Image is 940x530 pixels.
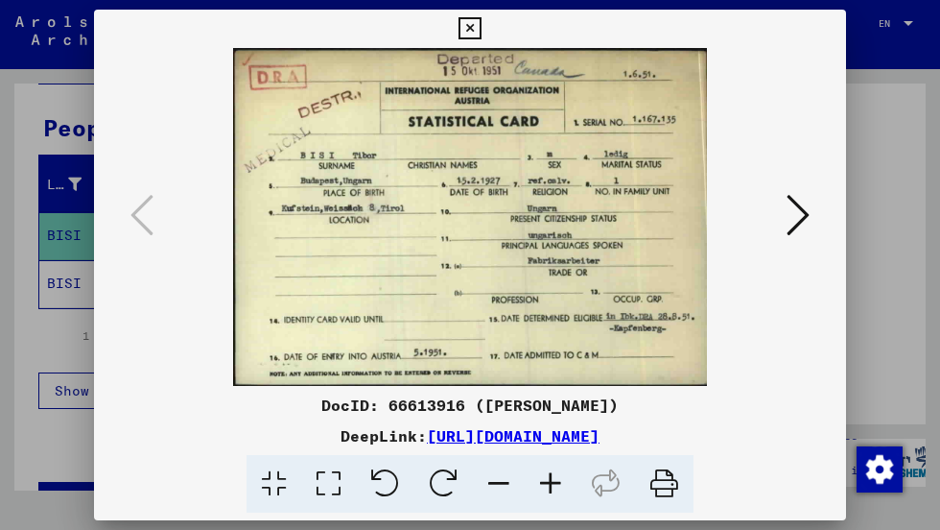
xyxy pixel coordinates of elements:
div: DocID: 66613916 ([PERSON_NAME]) [94,394,846,417]
div: Change consent [856,446,902,492]
img: Change consent [857,446,903,493]
div: DeepLink: [94,424,846,447]
a: [URL][DOMAIN_NAME] [427,426,599,446]
img: 001.jpg [159,48,781,386]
